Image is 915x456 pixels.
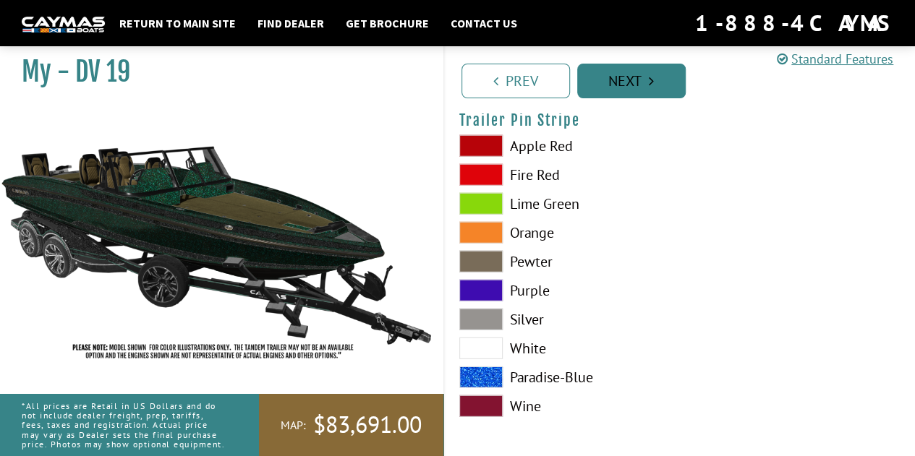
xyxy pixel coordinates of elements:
a: Prev [461,64,570,98]
a: Find Dealer [250,14,331,33]
span: $83,691.00 [313,410,422,440]
label: Pewter [459,251,665,272]
h4: Trailer Pin Stripe [459,111,901,129]
label: Silver [459,309,665,330]
label: Wine [459,395,665,417]
label: White [459,337,665,359]
h1: My - DV 19 [22,56,407,88]
div: 1-888-4CAYMAS [695,7,893,39]
label: Lime Green [459,193,665,215]
label: Apple Red [459,135,665,157]
label: Paradise-Blue [459,366,665,388]
label: Purple [459,280,665,301]
a: Standard Features [777,51,893,67]
a: MAP:$83,691.00 [259,394,443,456]
a: Next [577,64,686,98]
a: Get Brochure [339,14,436,33]
label: Orange [459,222,665,244]
a: Contact Us [443,14,524,33]
img: white-logo-c9c8dbefe5ff5ceceb0f0178aa75bf4bb51f6bca0971e226c86eb53dfe498488.png [22,17,105,32]
span: MAP: [281,418,306,433]
p: *All prices are Retail in US Dollars and do not include dealer freight, prep, tariffs, fees, taxe... [22,394,226,456]
a: Return to main site [112,14,243,33]
label: Fire Red [459,164,665,186]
